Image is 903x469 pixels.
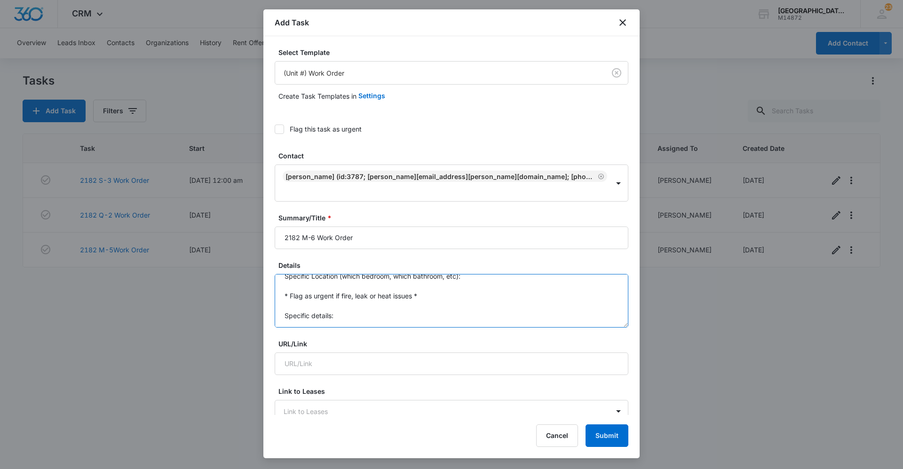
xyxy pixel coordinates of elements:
input: URL/Link [275,352,628,375]
div: [PERSON_NAME] (ID:3787; [PERSON_NAME][EMAIL_ADDRESS][PERSON_NAME][DOMAIN_NAME]; [PHONE_NUMBER]) [285,172,596,180]
label: Link to Leases [278,386,632,396]
label: Contact [278,151,632,161]
div: Flag this task as urgent [290,124,362,134]
button: Settings [358,85,385,107]
input: Summary/Title [275,227,628,249]
button: Cancel [536,424,578,447]
textarea: Specific Location (which bedroom, which bathroom, etc): * Flag as urgent if fire, leak or heat is... [275,274,628,328]
label: Select Template [278,47,632,57]
button: close [617,17,628,28]
button: Clear [609,65,624,80]
div: Remove Jason Russin (ID:3787; jason.russin@tds.net; (303) 913-9353) [596,173,604,180]
label: Summary/Title [278,213,632,223]
p: Create Task Templates in [278,91,356,101]
button: Submit [586,424,628,447]
label: Details [278,260,632,270]
label: URL/Link [278,339,632,349]
h1: Add Task [275,17,309,28]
